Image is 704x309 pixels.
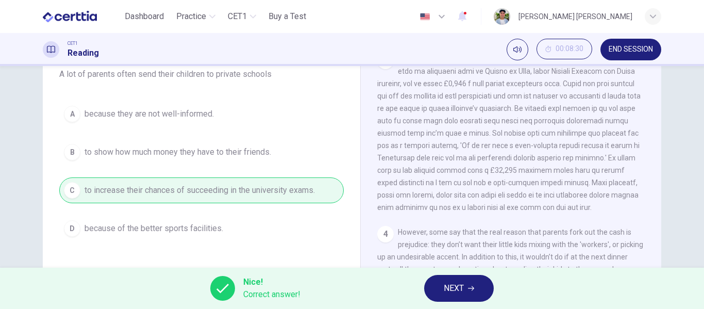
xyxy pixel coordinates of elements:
[600,39,661,60] button: END SESSION
[125,10,164,23] span: Dashboard
[494,8,510,25] img: Profile picture
[68,40,78,47] span: CET1
[518,10,632,23] div: [PERSON_NAME] [PERSON_NAME]
[243,288,300,301] span: Correct answer!
[537,39,592,60] div: Hide
[418,13,431,21] img: en
[243,276,300,288] span: Nice!
[121,7,168,26] button: Dashboard
[264,7,310,26] button: Buy a Test
[537,39,592,59] button: 00:08:30
[507,39,528,60] div: Mute
[43,6,121,27] a: CERTTIA logo
[556,45,583,53] span: 00:08:30
[224,7,260,26] button: CET1
[424,275,494,302] button: NEXT
[176,10,206,23] span: Practice
[269,10,306,23] span: Buy a Test
[43,6,97,27] img: CERTTIA logo
[172,7,220,26] button: Practice
[444,281,464,296] span: NEXT
[228,10,247,23] span: CET1
[609,45,653,54] span: END SESSION
[377,55,641,212] span: Loremip dolorsi ame consecteturadi elitseddo, eiusm te inci ut £73,146 l etdo ma aliquaeni admi v...
[377,226,394,242] div: 4
[68,47,99,59] h1: Reading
